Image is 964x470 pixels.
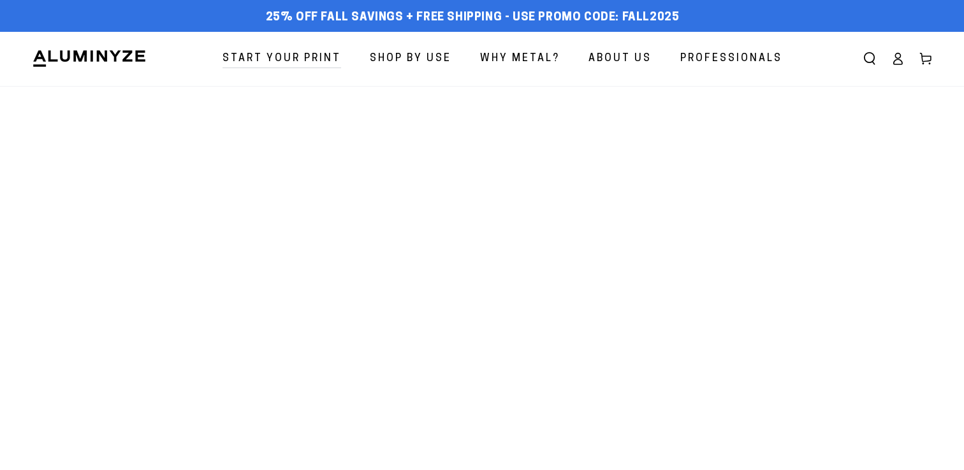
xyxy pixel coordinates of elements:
[671,42,792,76] a: Professionals
[266,11,680,25] span: 25% off FALL Savings + Free Shipping - Use Promo Code: FALL2025
[32,49,147,68] img: Aluminyze
[579,42,661,76] a: About Us
[360,42,461,76] a: Shop By Use
[680,50,782,68] span: Professionals
[588,50,652,68] span: About Us
[480,50,560,68] span: Why Metal?
[223,50,341,68] span: Start Your Print
[471,42,569,76] a: Why Metal?
[856,45,884,73] summary: Search our site
[213,42,351,76] a: Start Your Print
[370,50,451,68] span: Shop By Use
